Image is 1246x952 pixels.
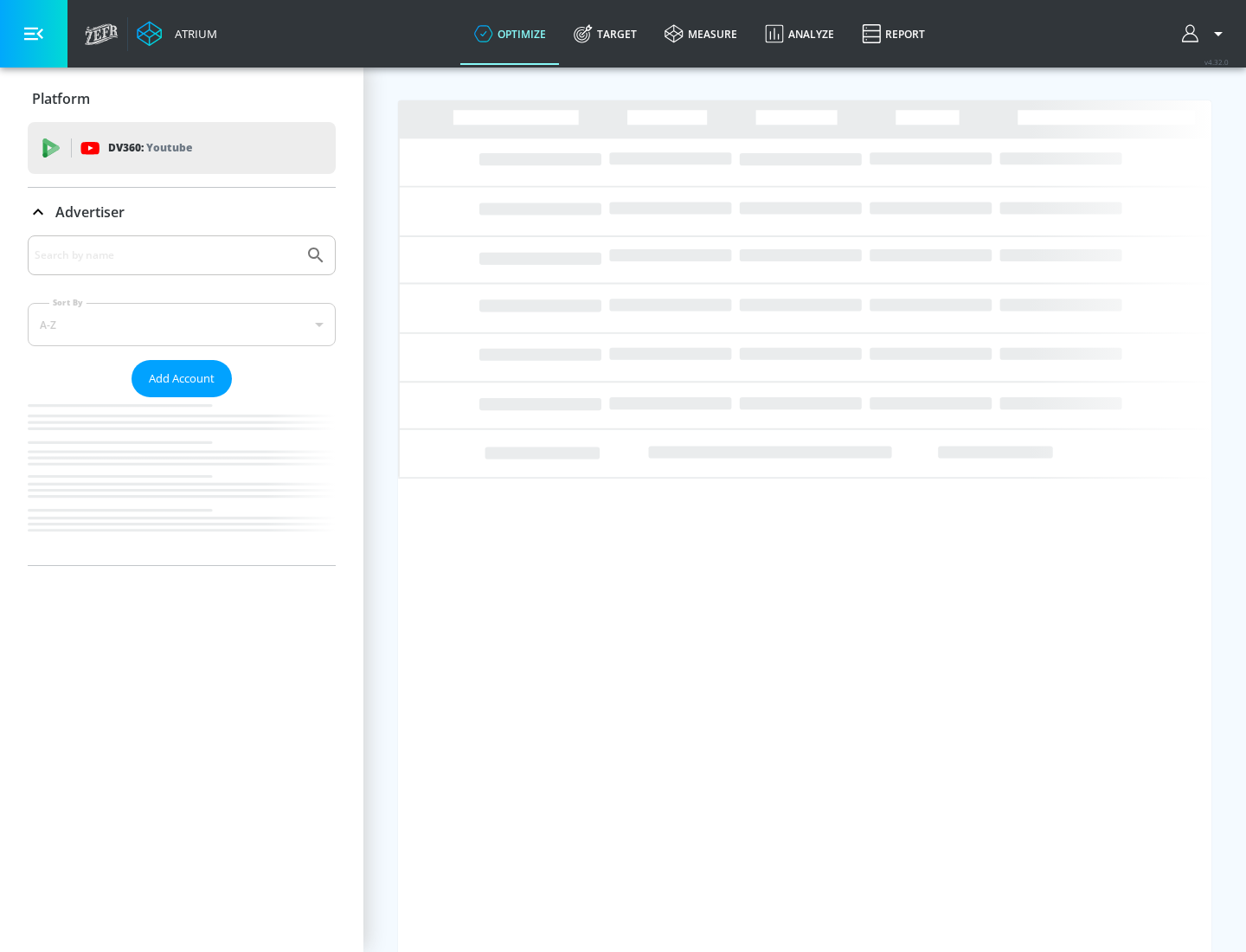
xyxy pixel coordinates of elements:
[28,122,336,174] div: DV360: Youtube
[146,138,192,157] p: Youtube
[848,3,939,65] a: Report
[651,3,751,65] a: measure
[28,235,336,565] div: Advertiser
[49,297,87,308] label: Sort By
[560,3,651,65] a: Target
[1204,57,1229,67] span: v 4.32.0
[55,203,125,222] p: Advertiser
[132,360,232,397] button: Add Account
[751,3,848,65] a: Analyze
[137,21,217,47] a: Atrium
[28,397,336,565] nav: list of Advertiser
[168,26,217,42] div: Atrium
[35,244,297,267] input: Search by name
[460,3,560,65] a: optimize
[108,138,192,158] p: DV360:
[28,74,336,123] div: Platform
[149,369,215,389] span: Add Account
[28,303,336,346] div: A-Z
[32,89,90,108] p: Platform
[28,188,336,236] div: Advertiser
